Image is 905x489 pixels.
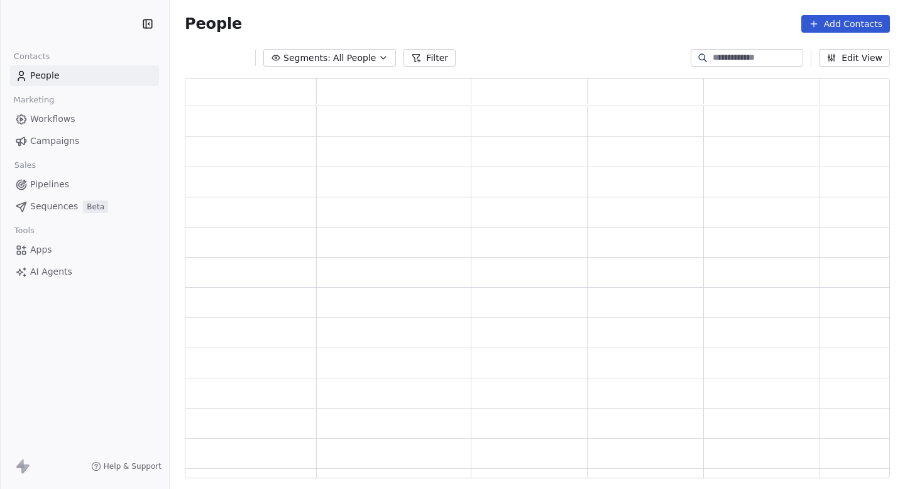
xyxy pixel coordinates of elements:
[10,196,159,217] a: SequencesBeta
[185,14,242,33] span: People
[10,174,159,195] a: Pipelines
[30,69,60,82] span: People
[30,178,69,191] span: Pipelines
[91,461,162,471] a: Help & Support
[801,15,890,33] button: Add Contacts
[10,109,159,129] a: Workflows
[30,113,75,126] span: Workflows
[83,201,108,213] span: Beta
[10,261,159,282] a: AI Agents
[8,47,55,66] span: Contacts
[10,131,159,151] a: Campaigns
[104,461,162,471] span: Help & Support
[9,221,40,240] span: Tools
[333,52,376,65] span: All People
[10,239,159,260] a: Apps
[8,91,60,109] span: Marketing
[30,200,78,213] span: Sequences
[283,52,331,65] span: Segments:
[403,49,456,67] button: Filter
[30,243,52,256] span: Apps
[9,156,41,175] span: Sales
[819,49,890,67] button: Edit View
[30,265,72,278] span: AI Agents
[30,135,79,148] span: Campaigns
[10,65,159,86] a: People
